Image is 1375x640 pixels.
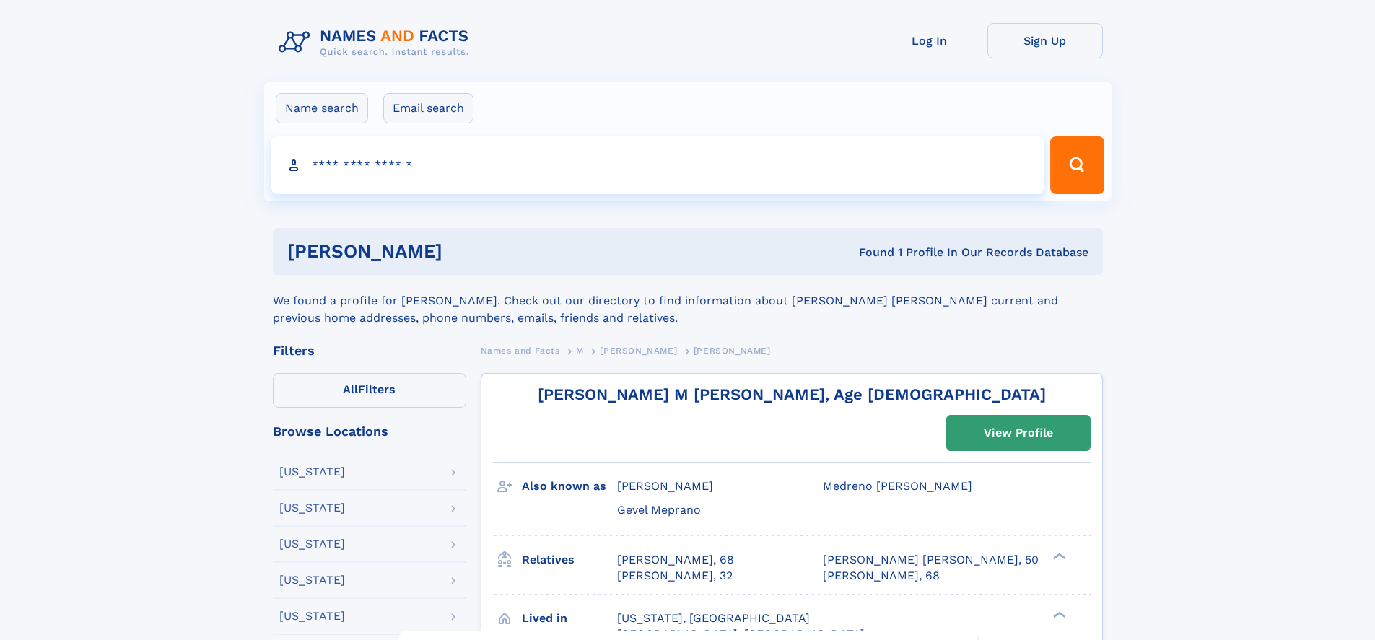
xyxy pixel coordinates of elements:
div: ❯ [1049,551,1067,561]
label: Filters [273,373,466,408]
button: Search Button [1050,136,1104,194]
a: View Profile [947,416,1090,450]
a: [PERSON_NAME] M [PERSON_NAME], Age [DEMOGRAPHIC_DATA] [538,385,1046,403]
a: [PERSON_NAME] [600,341,677,359]
label: Email search [383,93,473,123]
div: Found 1 Profile In Our Records Database [650,245,1088,260]
span: M [576,346,584,356]
span: Gevel Meprano [617,503,701,517]
input: search input [271,136,1044,194]
h3: Relatives [522,548,617,572]
span: [PERSON_NAME] [694,346,771,356]
h1: [PERSON_NAME] [287,242,651,260]
a: Names and Facts [481,341,560,359]
a: [PERSON_NAME], 32 [617,568,733,584]
div: View Profile [984,416,1053,450]
img: Logo Names and Facts [273,23,481,62]
a: [PERSON_NAME], 68 [823,568,940,584]
div: [US_STATE] [279,610,345,622]
span: [US_STATE], [GEOGRAPHIC_DATA] [617,611,810,625]
div: Browse Locations [273,425,466,438]
a: Log In [872,23,987,58]
div: [US_STATE] [279,502,345,514]
div: [US_STATE] [279,574,345,586]
div: We found a profile for [PERSON_NAME]. Check out our directory to find information about [PERSON_N... [273,275,1103,327]
span: [PERSON_NAME] [600,346,677,356]
a: [PERSON_NAME], 68 [617,552,734,568]
h3: Lived in [522,606,617,631]
span: All [343,382,358,396]
span: Medreno [PERSON_NAME] [823,479,972,493]
span: [PERSON_NAME] [617,479,713,493]
a: Sign Up [987,23,1103,58]
label: Name search [276,93,368,123]
div: ❯ [1049,610,1067,619]
div: Filters [273,344,466,357]
h3: Also known as [522,474,617,499]
a: [PERSON_NAME] [PERSON_NAME], 50 [823,552,1039,568]
div: [US_STATE] [279,538,345,550]
div: [US_STATE] [279,466,345,478]
a: M [576,341,584,359]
